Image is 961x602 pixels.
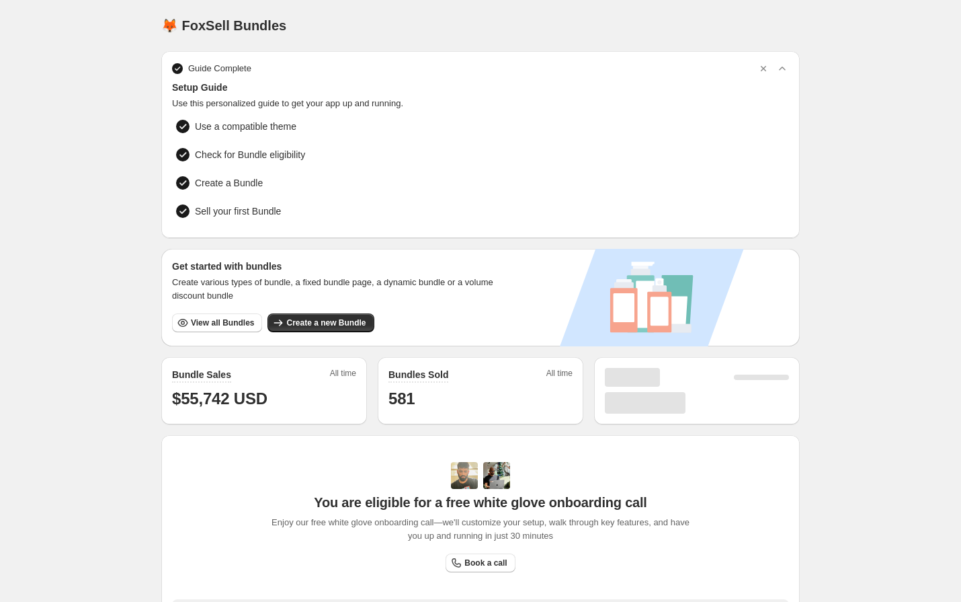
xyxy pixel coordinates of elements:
span: Create various types of bundle, a fixed bundle page, a dynamic bundle or a volume discount bundle [172,276,506,303]
a: Book a call [446,554,515,572]
span: Setup Guide [172,81,789,94]
h2: Bundles Sold [388,368,448,381]
span: Enjoy our free white glove onboarding call—we'll customize your setup, walk through key features,... [265,516,697,543]
span: Guide Complete [188,62,251,75]
span: View all Bundles [191,317,254,328]
span: Book a call [464,558,507,568]
button: View all Bundles [172,313,262,332]
span: Use a compatible theme [195,120,296,133]
h3: Get started with bundles [172,260,506,273]
h1: 🦊 FoxSell Bundles [161,17,286,34]
img: Adi [451,462,478,489]
span: All time [546,368,573,383]
span: Sell your first Bundle [195,204,388,218]
button: Create a new Bundle [267,313,374,332]
img: Prakhar [483,462,510,489]
span: Create a new Bundle [286,317,366,328]
span: Use this personalized guide to get your app up and running. [172,97,789,110]
span: Check for Bundle eligibility [195,148,305,161]
span: All time [330,368,356,383]
h2: Bundle Sales [172,368,231,381]
span: You are eligible for a free white glove onboarding call [314,494,646,511]
h1: 581 [388,388,573,410]
h1: $55,742 USD [172,388,356,410]
span: Create a Bundle [195,176,263,190]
